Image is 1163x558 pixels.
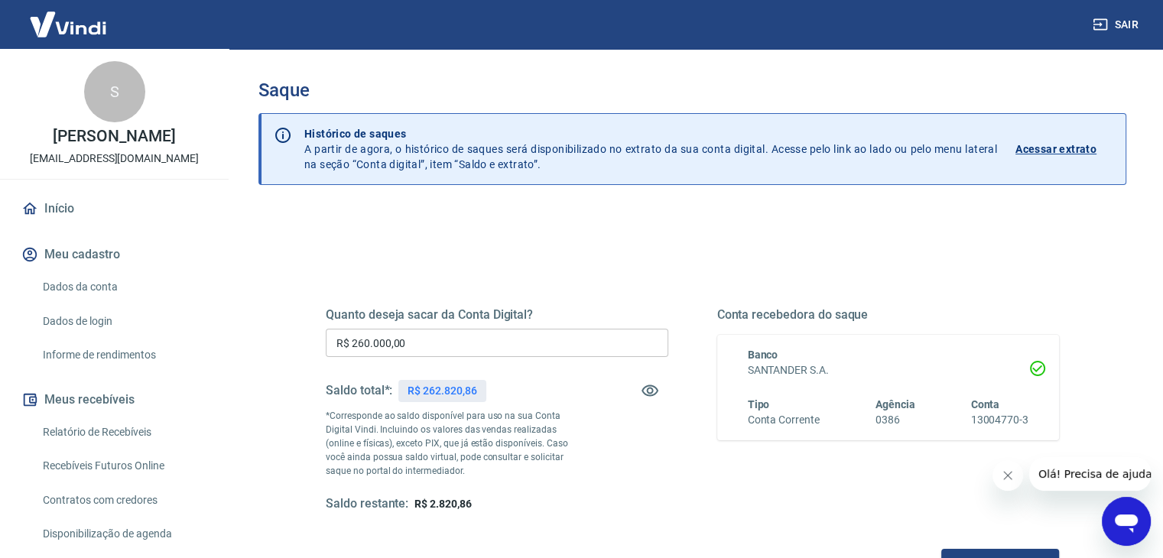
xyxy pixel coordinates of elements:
[18,192,210,225] a: Início
[1090,11,1145,39] button: Sair
[37,306,210,337] a: Dados de login
[875,398,915,410] span: Agência
[304,126,997,172] p: A partir de agora, o histórico de saques será disponibilizado no extrato da sua conta digital. Ac...
[37,417,210,448] a: Relatório de Recebíveis
[414,498,471,510] span: R$ 2.820,86
[408,383,476,399] p: R$ 262.820,86
[1102,497,1151,546] iframe: Botão para abrir a janela de mensagens
[326,307,668,323] h5: Quanto deseja sacar da Conta Digital?
[748,362,1029,378] h6: SANTANDER S.A.
[37,450,210,482] a: Recebíveis Futuros Online
[748,398,770,410] span: Tipo
[37,485,210,516] a: Contratos com credores
[1015,126,1113,172] a: Acessar extrato
[875,412,915,428] h6: 0386
[37,271,210,303] a: Dados da conta
[258,79,1126,101] h3: Saque
[326,383,392,398] h5: Saldo total*:
[30,151,199,167] p: [EMAIL_ADDRESS][DOMAIN_NAME]
[1015,141,1096,157] p: Acessar extrato
[18,383,210,417] button: Meus recebíveis
[970,412,1028,428] h6: 13004770-3
[18,238,210,271] button: Meu cadastro
[1029,457,1151,491] iframe: Mensagem da empresa
[18,1,118,47] img: Vindi
[37,518,210,550] a: Disponibilização de agenda
[748,412,820,428] h6: Conta Corrente
[9,11,128,23] span: Olá! Precisa de ajuda?
[53,128,175,144] p: [PERSON_NAME]
[970,398,999,410] span: Conta
[304,126,997,141] p: Histórico de saques
[717,307,1060,323] h5: Conta recebedora do saque
[37,339,210,371] a: Informe de rendimentos
[84,61,145,122] div: S
[326,409,583,478] p: *Corresponde ao saldo disponível para uso na sua Conta Digital Vindi. Incluindo os valores das ve...
[326,496,408,512] h5: Saldo restante:
[748,349,778,361] span: Banco
[992,460,1023,491] iframe: Fechar mensagem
